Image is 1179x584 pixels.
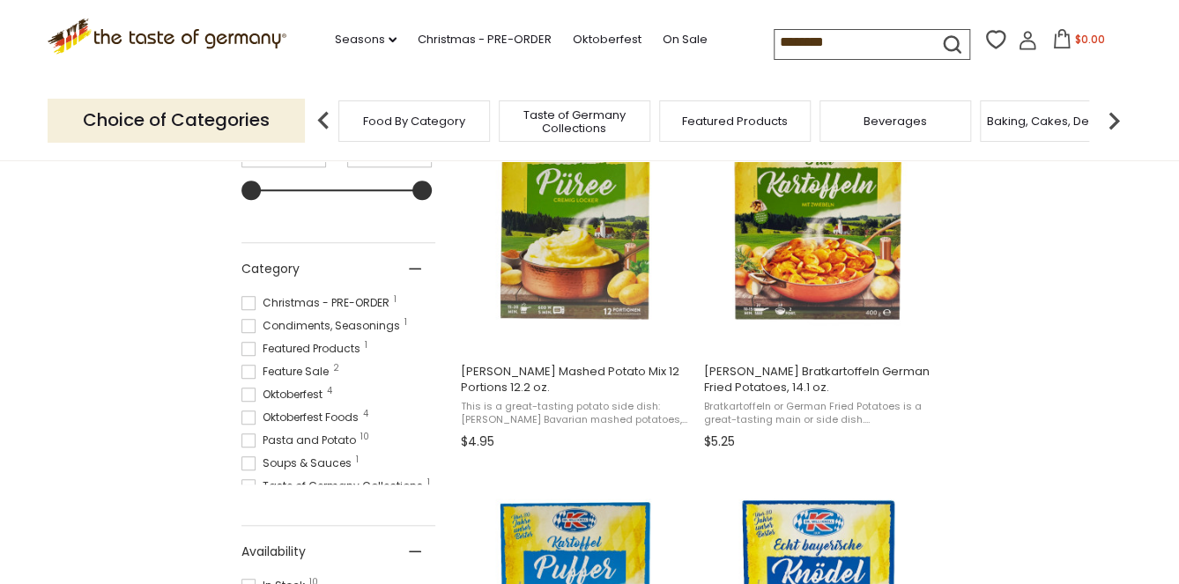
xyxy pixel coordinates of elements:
span: $5.25 [704,432,735,451]
span: Pasta and Potato [241,432,361,448]
span: [PERSON_NAME] Bratkartoffeln German Fried Potatoes, 14.1 oz. [704,364,932,395]
span: Christmas - PRE-ORDER [241,295,395,311]
span: Oktoberfest Foods [241,410,364,425]
span: $4.95 [461,432,494,451]
p: Choice of Categories [48,99,305,142]
img: next arrow [1096,103,1131,138]
a: Christmas - PRE-ORDER [418,30,552,49]
span: Category [241,260,300,278]
a: Taste of Germany Collections [504,108,645,135]
span: 2 [333,364,339,373]
span: Featured Products [241,341,366,357]
a: On Sale [663,30,708,49]
span: Soups & Sauces [241,455,357,471]
a: Featured Products [682,115,788,128]
span: 1 [427,478,430,487]
span: 1 [365,341,367,350]
span: 4 [327,387,332,395]
span: 1 [404,318,407,327]
img: previous arrow [306,103,341,138]
a: Food By Category [363,115,465,128]
span: 4 [363,410,368,418]
a: Oktoberfest [573,30,641,49]
button: $0.00 [1041,29,1116,55]
span: 1 [394,295,397,304]
span: Bratkartoffeln or German Fried Potatoes is a great-tasting main or side dish. [PERSON_NAME] Germa... [704,400,932,427]
span: Taste of Germany Collections [241,478,428,494]
a: Seasons [335,30,397,49]
span: Condiments, Seasonings [241,318,405,334]
a: Dr. Knoll Bratkartoffeln German Fried Potatoes, 14.1 oz. [701,86,935,456]
span: $0.00 [1075,32,1105,47]
span: Availability [241,543,306,561]
a: Baking, Cakes, Desserts [987,115,1123,128]
span: Feature Sale [241,364,334,380]
span: Oktoberfest [241,387,328,403]
a: Dr. Knoll Mashed Potato Mix 12 Portions 12.2 oz. [458,86,692,456]
span: 1 [356,455,359,464]
span: 10 [360,432,369,441]
span: This is a great-tasting potato side dish: [PERSON_NAME] Bavarian mashed potatoes, conveniently pa... [461,400,689,427]
span: [PERSON_NAME] Mashed Potato Mix 12 Portions 12.2 oz. [461,364,689,395]
a: Beverages [864,115,927,128]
